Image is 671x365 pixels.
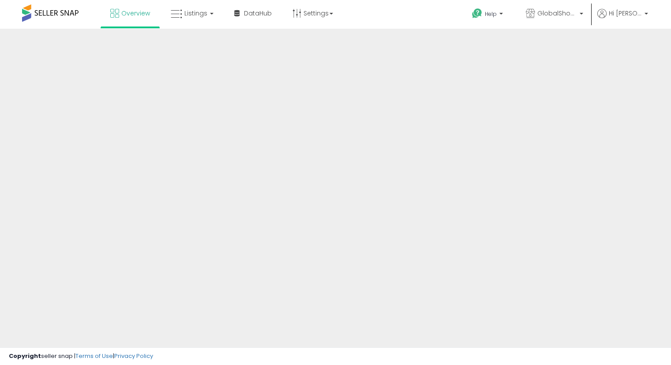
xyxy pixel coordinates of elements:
i: Get Help [472,8,483,19]
div: seller snap | | [9,352,153,361]
span: Listings [184,9,207,18]
span: Hi [PERSON_NAME] [609,9,642,18]
a: Privacy Policy [114,352,153,360]
a: Hi [PERSON_NAME] [597,9,648,29]
a: Terms of Use [75,352,113,360]
strong: Copyright [9,352,41,360]
span: GlobalShoppes [537,9,577,18]
span: Overview [121,9,150,18]
span: DataHub [244,9,272,18]
span: Help [485,10,497,18]
a: Help [465,1,512,29]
